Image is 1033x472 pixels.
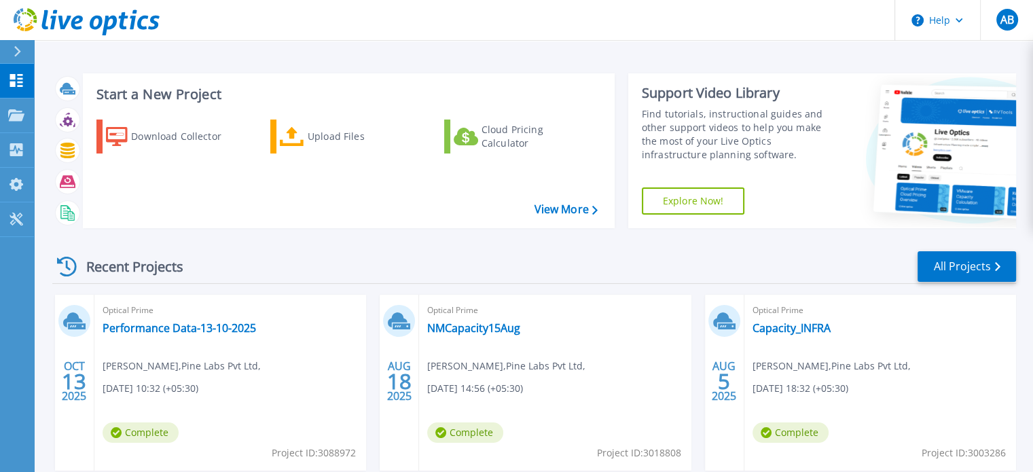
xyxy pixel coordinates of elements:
[96,87,597,102] h3: Start a New Project
[711,357,737,406] div: AUG 2025
[387,376,412,387] span: 18
[918,251,1016,282] a: All Projects
[103,422,179,443] span: Complete
[427,381,523,396] span: [DATE] 14:56 (+05:30)
[753,381,848,396] span: [DATE] 18:32 (+05:30)
[753,321,831,335] a: Capacity_INFRA
[753,359,911,374] span: [PERSON_NAME] , Pine Labs Pvt Ltd,
[642,84,837,102] div: Support Video Library
[922,446,1006,460] span: Project ID: 3003286
[753,303,1008,318] span: Optical Prime
[642,107,837,162] div: Find tutorials, instructional guides and other support videos to help you make the most of your L...
[427,359,585,374] span: [PERSON_NAME] , Pine Labs Pvt Ltd,
[103,321,256,335] a: Performance Data-13-10-2025
[52,250,202,283] div: Recent Projects
[62,376,86,387] span: 13
[597,446,681,460] span: Project ID: 3018808
[753,422,829,443] span: Complete
[427,303,683,318] span: Optical Prime
[103,303,358,318] span: Optical Prime
[444,120,596,153] a: Cloud Pricing Calculator
[308,123,416,150] div: Upload Files
[427,321,520,335] a: NMCapacity15Aug
[270,120,422,153] a: Upload Files
[534,203,597,216] a: View More
[103,359,261,374] span: [PERSON_NAME] , Pine Labs Pvt Ltd,
[96,120,248,153] a: Download Collector
[718,376,730,387] span: 5
[103,381,198,396] span: [DATE] 10:32 (+05:30)
[272,446,356,460] span: Project ID: 3088972
[642,187,745,215] a: Explore Now!
[61,357,87,406] div: OCT 2025
[131,123,240,150] div: Download Collector
[482,123,590,150] div: Cloud Pricing Calculator
[386,357,412,406] div: AUG 2025
[427,422,503,443] span: Complete
[1000,14,1013,25] span: AB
